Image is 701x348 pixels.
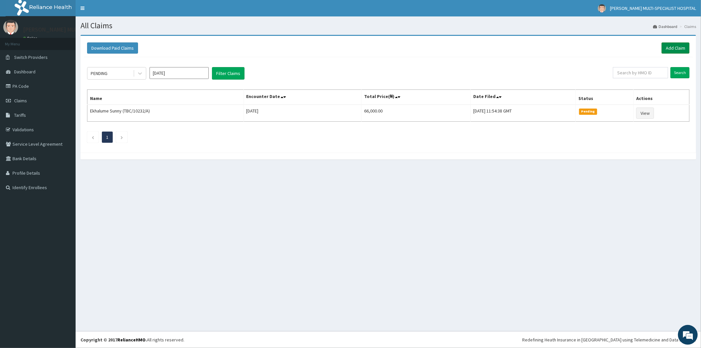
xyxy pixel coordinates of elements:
[14,112,26,118] span: Tariffs
[244,90,361,105] th: Encounter Date
[87,105,244,122] td: Ekhalume Sunny (TBC/10232/A)
[598,4,606,12] img: User Image
[576,90,634,105] th: Status
[14,54,48,60] span: Switch Providers
[87,90,244,105] th: Name
[613,67,668,78] input: Search by HMO ID
[522,336,696,343] div: Redefining Heath Insurance in [GEOGRAPHIC_DATA] using Telemedicine and Data Science!
[150,67,209,79] input: Select Month and Year
[244,105,361,122] td: [DATE]
[662,42,689,54] a: Add Claim
[212,67,245,80] button: Filter Claims
[91,70,107,77] div: PENDING
[87,42,138,54] button: Download Paid Claims
[362,105,471,122] td: 66,000.00
[579,109,597,114] span: Pending
[120,134,123,140] a: Next page
[14,69,35,75] span: Dashboard
[670,67,689,78] input: Search
[91,134,94,140] a: Previous page
[14,98,27,104] span: Claims
[471,90,576,105] th: Date Filed
[636,108,654,119] a: View
[610,5,696,11] span: [PERSON_NAME] MULTI-SPECIALIST HOSPITAL
[634,90,689,105] th: Actions
[471,105,576,122] td: [DATE] 11:54:38 GMT
[653,24,677,29] a: Dashboard
[362,90,471,105] th: Total Price(₦)
[76,331,701,348] footer: All rights reserved.
[81,337,147,343] strong: Copyright © 2017 .
[117,337,146,343] a: RelianceHMO
[3,20,18,35] img: User Image
[23,36,39,40] a: Online
[81,21,696,30] h1: All Claims
[106,134,108,140] a: Page 1 is your current page
[678,24,696,29] li: Claims
[23,27,141,33] p: [PERSON_NAME] MULTI-SPECIALIST HOSPITAL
